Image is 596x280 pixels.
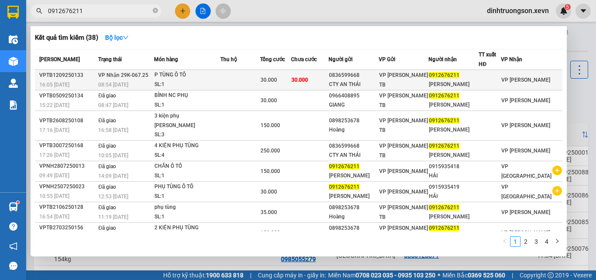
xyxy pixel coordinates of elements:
[542,237,551,246] a: 4
[39,193,69,199] span: 10:55 [DATE]
[429,225,459,231] span: 0912676211
[39,223,96,232] div: VPTB2703250156
[329,203,378,212] div: 0898253678
[98,93,116,99] span: Đã giao
[154,91,220,100] div: BÌNH NC PHỤ
[501,97,550,104] span: VP [PERSON_NAME]
[329,212,378,221] div: Hoàng
[502,239,507,244] span: left
[98,72,148,78] span: VP Nhận 29K-067.25
[98,31,136,45] button: Bộ lọcdown
[154,141,220,151] div: 4 KIỆN PHỤ TÙNG
[39,173,69,179] span: 09:49 [DATE]
[521,236,531,247] li: 2
[153,8,158,13] span: close-circle
[154,203,220,212] div: phụ tùng
[9,79,18,88] img: warehouse-icon
[429,151,478,160] div: [PERSON_NAME]
[260,56,285,62] span: Tổng cước
[39,214,69,220] span: 16:54 [DATE]
[501,122,550,128] span: VP [PERSON_NAME]
[552,166,562,175] span: plus-circle
[39,182,96,191] div: VPNH2507250023
[329,163,360,169] span: 0912676211
[541,236,552,247] li: 4
[154,182,220,192] div: PHỤ TÙNG Ô TÔ
[154,171,220,181] div: SL: 1
[501,209,550,215] span: VP [PERSON_NAME]
[379,225,428,241] span: VP [PERSON_NAME] TB
[429,171,478,180] div: HẢI
[429,118,459,124] span: 0912676211
[39,91,96,100] div: VPTB0509250134
[379,189,428,195] span: VP [PERSON_NAME]
[329,142,378,151] div: 0836599668
[501,77,550,83] span: VP [PERSON_NAME]
[329,184,360,190] span: 0912676211
[329,56,353,62] span: Người gửi
[379,168,428,174] span: VP [PERSON_NAME]
[98,194,128,200] span: 12:53 [DATE]
[429,93,459,99] span: 0912676211
[329,80,378,89] div: CTY AN THÁI
[552,236,562,247] li: Next Page
[429,143,459,149] span: 0912676211
[154,111,220,130] div: 3 kiện phụ [PERSON_NAME]
[531,237,541,246] a: 3
[154,130,220,140] div: SL: 3
[260,168,280,174] span: 150.000
[260,189,277,195] span: 30.000
[329,192,378,201] div: [PERSON_NAME]
[501,148,550,154] span: VP [PERSON_NAME]
[39,82,69,88] span: 16:05 [DATE]
[105,34,129,41] strong: Bộ lọc
[154,100,220,110] div: SL: 1
[98,56,122,62] span: Trạng thái
[500,236,510,247] button: left
[154,70,220,80] div: P TÙNG Ô TÔ
[48,6,151,16] input: Tìm tên, số ĐT hoặc mã đơn
[154,162,220,171] div: CHẮN Ô TÔ
[9,35,18,44] img: warehouse-icon
[98,127,128,133] span: 16:58 [DATE]
[39,127,69,133] span: 17:16 [DATE]
[9,202,18,211] img: warehouse-icon
[39,141,96,150] div: VPTB3007250168
[9,57,18,66] img: warehouse-icon
[429,183,478,192] div: 0915935419
[501,230,550,236] span: VP [PERSON_NAME]
[9,100,18,110] img: solution-icon
[500,236,510,247] li: Previous Page
[154,212,220,222] div: SL: 1
[329,151,378,160] div: CTY AN THÁI
[429,80,478,89] div: [PERSON_NAME]
[153,7,158,15] span: close-circle
[98,163,116,169] span: Đã giao
[510,237,520,246] a: 1
[329,91,378,100] div: 0966408895
[501,163,551,179] span: VP [GEOGRAPHIC_DATA]
[154,151,220,160] div: SL: 4
[98,152,128,159] span: 10:05 [DATE]
[17,201,19,204] sup: 1
[329,224,378,233] div: 0898253678
[154,223,220,233] div: 2 KIỆN PHỤ TÙNG
[7,6,19,19] img: logo-vxr
[39,162,96,171] div: VPNH2807250013
[428,56,457,62] span: Người nhận
[98,184,116,190] span: Đã giao
[98,225,116,231] span: Đã giao
[329,125,378,135] div: Hoàng
[429,212,478,221] div: [PERSON_NAME]
[9,242,17,250] span: notification
[552,236,562,247] button: right
[555,239,560,244] span: right
[379,204,428,220] span: VP [PERSON_NAME] TB
[379,143,428,159] span: VP [PERSON_NAME] TB
[429,162,478,171] div: 0915935418
[39,71,96,80] div: VPTB1209250133
[429,72,459,78] span: 0912676211
[9,222,17,231] span: question-circle
[98,214,128,220] span: 11:19 [DATE]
